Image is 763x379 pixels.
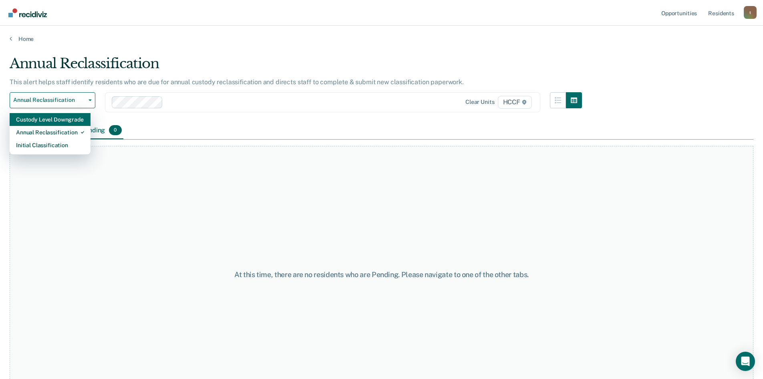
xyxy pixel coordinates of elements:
div: Annual Reclassification [10,55,582,78]
div: t [744,6,757,19]
div: Clear units [465,99,495,105]
p: This alert helps staff identify residents who are due for annual custody reclassification and dir... [10,78,464,86]
div: Custody Level Downgrade [16,113,84,126]
button: Annual Reclassification [10,92,95,108]
span: 0 [109,125,121,136]
span: HCCF [498,96,532,109]
div: Open Intercom Messenger [736,352,755,371]
span: Annual Reclassification [13,97,85,103]
div: Pending0 [79,122,123,140]
div: At this time, there are no residents who are Pending. Please navigate to one of the other tabs. [196,270,568,279]
a: Home [10,35,753,43]
div: Annual Reclassification [16,126,84,139]
div: Initial Classification [16,139,84,152]
img: Recidiviz [8,8,47,17]
button: Profile dropdown button [744,6,757,19]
